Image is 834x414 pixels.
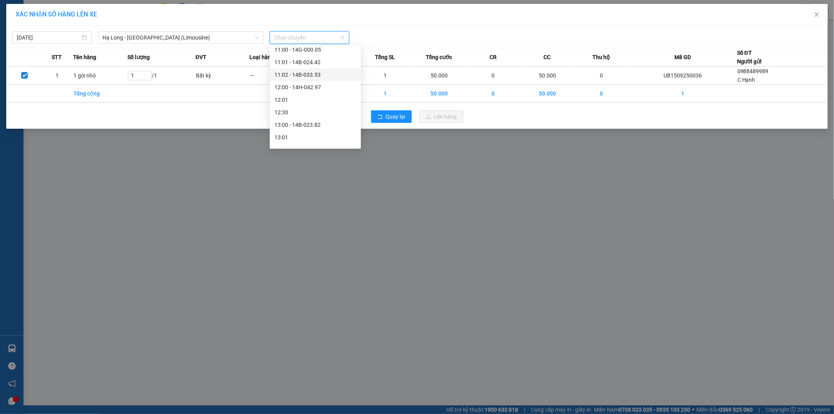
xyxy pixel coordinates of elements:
span: Loại hàng [250,53,274,61]
span: Quay lại [386,112,405,121]
span: CC [544,53,551,61]
span: Hạ Long - Hà Nội (Limousine) [103,32,259,43]
span: Tổng SL [375,53,395,61]
td: 50.000 [520,85,574,103]
td: 0 [574,85,628,103]
div: 12:30 [274,108,356,117]
button: uploadLên hàng [420,110,463,123]
td: 1 [41,67,73,85]
td: Bất kỳ [195,67,249,85]
span: ĐVT [195,53,206,61]
div: 11:00 - 14G-000.05 [274,45,356,54]
strong: 02033 616 626 - [72,44,113,50]
span: Tổng cước [426,53,452,61]
button: Close [806,4,828,26]
div: 13:01 [274,133,356,142]
button: rollbackQuay lại [371,110,412,123]
td: 1 [358,85,412,103]
div: 11:02 - 14B-033.53 [274,70,356,79]
td: 1 gói nhỏ [73,67,127,85]
span: CR [490,53,497,61]
span: Tên hàng [73,53,96,61]
img: logo [5,51,18,89]
div: 12:00 - 14H-042.97 [274,83,356,92]
span: close [814,11,820,18]
strong: 0888 827 827 - 0848 827 827 [57,28,111,42]
span: STT [52,53,62,61]
div: Số ĐT Người gửi [737,49,762,66]
td: 0 [574,67,628,85]
strong: 024 3236 3236 - [22,21,111,35]
div: 13:00 - 14B-023.82 [274,121,356,129]
div: 11:01 - 14B-024.42 [274,58,356,67]
span: C Hạnh [737,77,755,83]
td: 50.000 [520,67,574,85]
td: Tổng cộng [73,85,127,103]
strong: 0886 027 027 [60,51,94,58]
strong: Công ty TNHH Phúc Xuyên [23,4,111,12]
td: --- [250,67,304,85]
span: rollback [377,114,383,120]
td: 0 [466,67,520,85]
td: 50.000 [412,67,466,85]
span: Số lượng [127,53,150,61]
span: down [255,35,259,40]
span: XÁC NHẬN SỐ HÀNG LÊN XE [16,11,97,18]
span: Gửi hàng Hạ Long: Hotline: [21,44,113,58]
td: UB1509250036 [629,67,737,85]
div: 12:01 [274,95,356,104]
span: Gửi hàng [GEOGRAPHIC_DATA]: Hotline: [22,14,111,42]
td: 1 [358,67,412,85]
span: UB1509250050 [115,52,162,61]
input: 15/09/2025 [17,33,80,42]
td: / 1 [127,67,195,85]
div: 13:02 (TC) - 14B-024.74 [274,146,356,154]
span: Thu hộ [593,53,610,61]
span: Chọn chuyến [274,32,345,43]
td: 1 [629,85,737,103]
span: Mã GD [674,53,691,61]
td: 0 [466,85,520,103]
td: 50.000 [412,85,466,103]
span: 0988489989 [737,68,769,74]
